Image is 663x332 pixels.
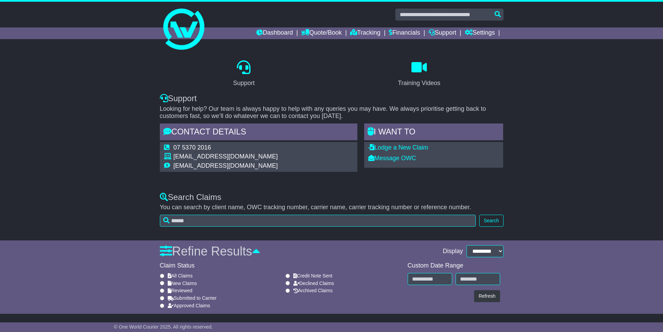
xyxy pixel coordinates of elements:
label: Approved Claims [168,303,211,309]
span: © One World Courier 2025. All rights reserved. [114,324,213,330]
div: Training Videos [398,79,440,88]
div: Support [233,79,255,88]
p: You can search by client name, OWC tracking number, carrier name, carrier tracking number or refe... [160,204,503,211]
a: Message OWC [368,155,416,162]
a: Quote/Book [301,27,342,39]
td: [EMAIL_ADDRESS][DOMAIN_NAME] [174,153,278,162]
a: Support [229,58,259,90]
button: Search [479,215,503,227]
span: Display [443,248,463,255]
a: Settings [465,27,495,39]
label: Submitted to Carrier [168,295,217,301]
div: Custom Date Range [408,262,500,270]
a: Refine Results [160,244,260,258]
label: All Claims [168,273,193,279]
a: Dashboard [256,27,293,39]
td: 07 5370 2016 [174,144,278,153]
label: Archived Claims [293,288,333,294]
div: Support [160,94,503,104]
p: Looking for help? Our team is always happy to help with any queries you may have. We always prior... [160,105,503,120]
a: Lodge a New Claim [368,144,428,151]
div: Claim Status [160,262,404,270]
a: Training Videos [393,58,445,90]
div: I WANT to [364,123,503,142]
label: New Claims [168,281,197,286]
label: Credit Note Sent [293,273,333,279]
label: Reviewed [168,288,192,294]
div: Search Claims [160,192,503,202]
label: Declined Claims [293,281,334,286]
a: Financials [389,27,420,39]
a: Support [429,27,456,39]
td: [EMAIL_ADDRESS][DOMAIN_NAME] [174,162,278,170]
div: Contact Details [160,123,357,142]
button: Refresh [474,290,500,302]
a: Tracking [350,27,380,39]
